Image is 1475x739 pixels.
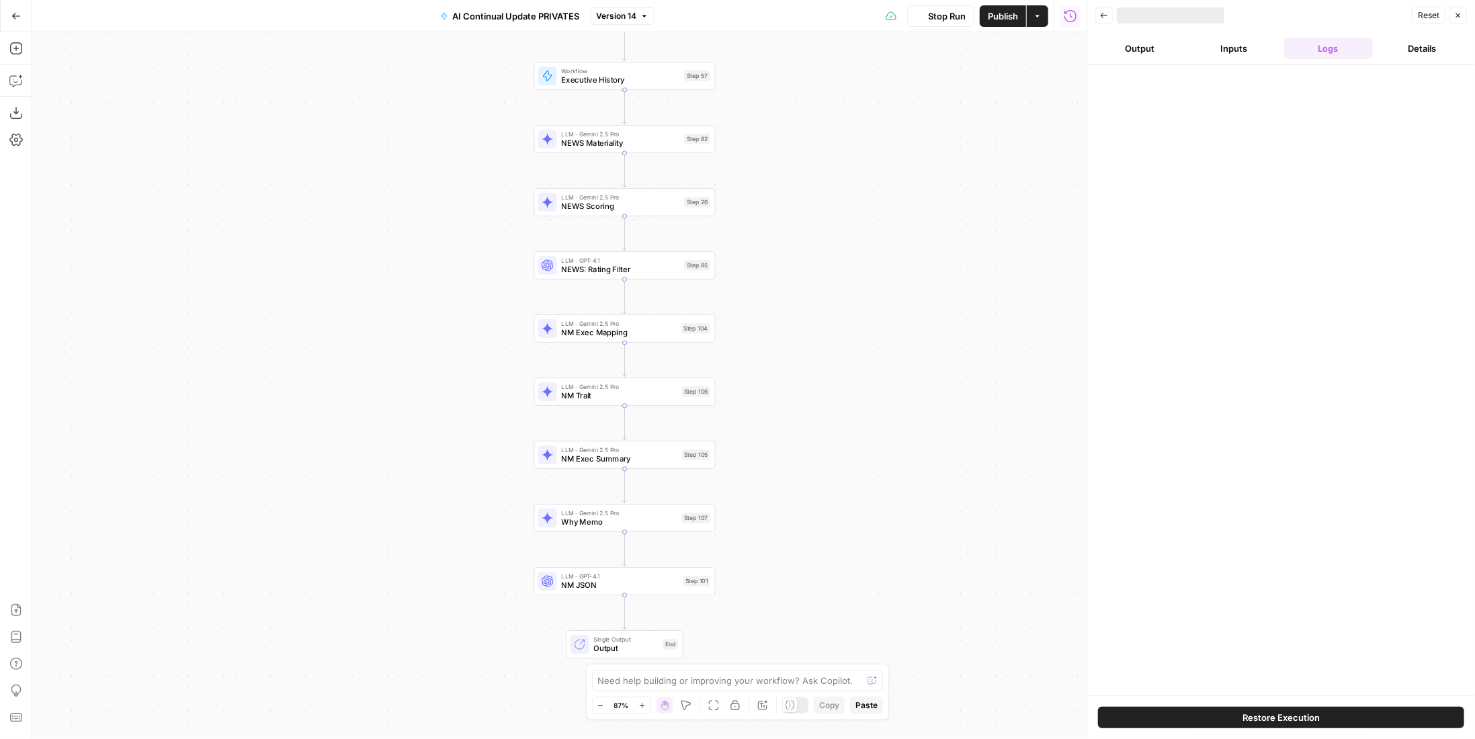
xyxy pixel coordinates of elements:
[623,153,626,187] g: Edge from step_82 to step_26
[614,700,629,711] span: 87%
[1284,38,1373,59] button: Logs
[988,9,1018,23] span: Publish
[623,342,626,376] g: Edge from step_104 to step_106
[562,453,677,464] span: NM Exec Summary
[683,576,710,586] div: Step 101
[596,10,636,22] span: Version 14
[1418,9,1439,21] span: Reset
[623,279,626,313] g: Edge from step_85 to step_104
[562,255,680,265] span: LLM · GPT-4.1
[663,639,678,650] div: End
[623,26,626,60] g: Edge from step_75 to step_57
[907,5,974,27] button: Stop Run
[534,314,716,343] div: LLM · Gemini 2.5 ProNM Exec MappingStep 104
[623,595,626,629] g: Edge from step_101 to end
[562,137,680,148] span: NEWS Materiality
[562,571,679,580] span: LLM · GPT-4.1
[534,251,716,279] div: LLM · GPT-4.1NEWS: Rating FilterStep 85
[590,7,655,25] button: Version 14
[534,125,716,153] div: LLM · Gemini 2.5 ProNEWS MaterialityStep 82
[432,5,587,27] button: AI Continual Update PRIVATES
[562,192,680,202] span: LLM · Gemini 2.5 Pro
[534,630,716,658] div: Single OutputOutputEnd
[850,697,883,714] button: Paste
[562,445,677,454] span: LLM · Gemini 2.5 Pro
[562,129,680,138] span: LLM · Gemini 2.5 Pro
[623,405,626,439] g: Edge from step_106 to step_105
[534,188,716,216] div: LLM · Gemini 2.5 ProNEWS ScoringStep 26
[623,89,626,124] g: Edge from step_57 to step_82
[682,449,710,460] div: Step 105
[684,260,710,271] div: Step 85
[681,323,710,334] div: Step 104
[562,516,677,527] span: Why Memo
[534,504,716,532] div: LLM · Gemini 2.5 ProWhy MemoStep 107
[452,9,579,23] span: AI Continual Update PRIVATES
[928,9,966,23] span: Stop Run
[562,508,677,517] span: LLM · Gemini 2.5 Pro
[593,643,658,654] span: Output
[623,531,626,566] g: Edge from step_107 to step_101
[684,71,710,81] div: Step 57
[534,567,716,595] div: LLM · GPT-4.1NM JSONStep 101
[534,62,716,90] div: WorkflowExecutive HistoryStep 57
[562,327,677,338] span: NM Exec Mapping
[562,318,677,328] span: LLM · Gemini 2.5 Pro
[682,513,710,523] div: Step 107
[1242,711,1320,724] span: Restore Execution
[562,66,680,75] span: Workflow
[623,216,626,250] g: Edge from step_26 to step_85
[593,634,658,644] span: Single Output
[562,200,680,212] span: NEWS Scoring
[980,5,1026,27] button: Publish
[1378,38,1467,59] button: Details
[562,74,680,85] span: Executive History
[819,699,839,711] span: Copy
[562,580,679,591] span: NM JSON
[684,197,710,208] div: Step 26
[684,134,710,144] div: Step 82
[562,390,677,401] span: NM Trait
[1189,38,1278,59] button: Inputs
[1098,707,1464,728] button: Restore Execution
[562,263,680,275] span: NEWS: Rating Filter
[814,697,845,714] button: Copy
[562,382,677,391] span: LLM · Gemini 2.5 Pro
[534,441,716,469] div: LLM · Gemini 2.5 ProNM Exec SummaryStep 105
[623,468,626,503] g: Edge from step_105 to step_107
[1412,7,1445,24] button: Reset
[682,386,710,397] div: Step 106
[1095,38,1184,59] button: Output
[534,378,716,406] div: LLM · Gemini 2.5 ProNM TraitStep 106
[855,699,878,711] span: Paste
